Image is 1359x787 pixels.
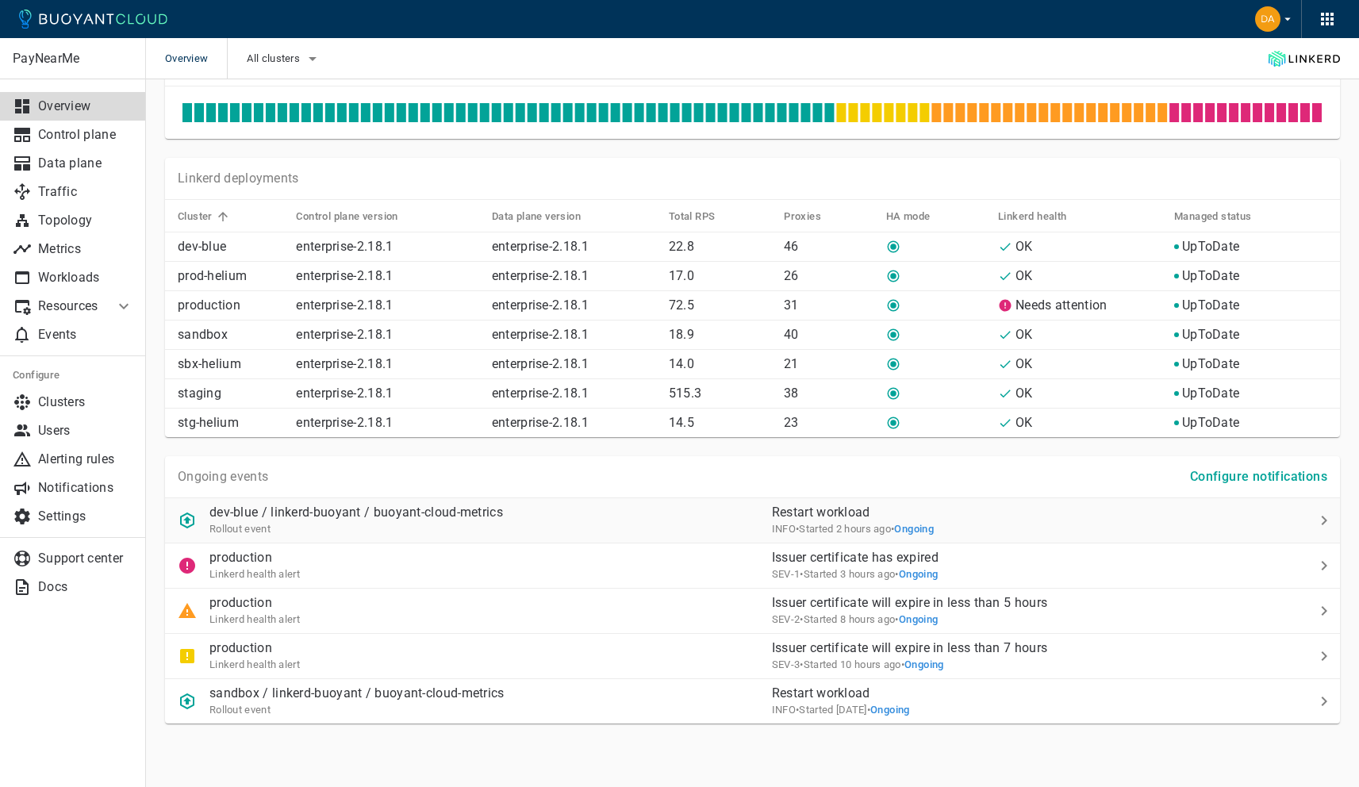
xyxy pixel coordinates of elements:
[800,568,895,580] span: Thu, 25 Sep 2025 13:00:38 EDT / Thu, 25 Sep 2025 17:00:38 UTC
[492,239,589,254] a: enterprise-2.18.1
[669,415,771,431] p: 14.5
[886,209,951,224] span: HA mode
[1184,468,1334,483] a: Configure notifications
[901,658,944,670] span: •
[784,239,873,255] p: 46
[296,210,397,223] h5: Control plane version
[209,704,271,716] span: Rollout event
[492,209,601,224] span: Data plane version
[178,239,283,255] p: dev-blue
[840,613,895,625] relative-time: 8 hours ago
[1182,239,1239,255] p: UpToDate
[894,523,934,535] span: Ongoing
[492,298,589,313] a: enterprise-2.18.1
[492,386,589,401] a: enterprise-2.18.1
[178,298,283,313] p: production
[492,356,589,371] a: enterprise-2.18.1
[209,523,271,535] span: Rollout event
[772,568,800,580] span: SEV-1
[772,640,1264,656] p: Issuer certificate will expire in less than 7 hours
[247,52,303,65] span: All clusters
[178,386,283,401] p: staging
[178,268,283,284] p: prod-helium
[1015,298,1108,313] a: Needs attention
[669,386,771,401] p: 515.3
[784,209,842,224] span: Proxies
[772,658,800,670] span: SEV-3
[998,210,1067,223] h5: Linkerd health
[38,270,133,286] p: Workloads
[870,704,910,716] span: Ongoing
[209,505,503,520] p: dev-blue / linkerd-buoyant / buoyant-cloud-metrics
[998,209,1088,224] span: Linkerd health
[1015,356,1033,372] p: OK
[886,210,931,223] h5: HA mode
[209,685,505,701] p: sandbox / linkerd-buoyant / buoyant-cloud-metrics
[492,327,589,342] a: enterprise-2.18.1
[891,523,934,535] span: •
[772,613,800,625] span: SEV-2
[784,415,873,431] p: 23
[38,155,133,171] p: Data plane
[296,356,393,371] a: enterprise-2.18.1
[13,51,132,67] p: PayNearMe
[178,327,283,343] p: sandbox
[1174,210,1252,223] h5: Managed status
[669,268,771,284] p: 17.0
[669,298,771,313] p: 72.5
[1015,415,1033,431] p: OK
[1182,415,1239,431] p: UpToDate
[772,523,796,535] span: INFO
[840,658,901,670] relative-time: 10 hours ago
[784,210,821,223] h5: Proxies
[178,209,233,224] span: Cluster
[38,480,133,496] p: Notifications
[38,213,133,228] p: Topology
[492,210,581,223] h5: Data plane version
[784,386,873,401] p: 38
[296,327,393,342] a: enterprise-2.18.1
[1184,463,1334,491] button: Configure notifications
[784,268,873,284] p: 26
[38,394,133,410] p: Clusters
[669,209,736,224] span: Total RPS
[840,568,895,580] relative-time: 3 hours ago
[38,451,133,467] p: Alerting rules
[784,356,873,372] p: 21
[1015,327,1033,343] p: OK
[669,356,771,372] p: 14.0
[1015,239,1033,255] p: OK
[772,505,1264,520] p: Restart workload
[209,595,300,611] p: production
[209,550,300,566] p: production
[1182,268,1239,284] p: UpToDate
[38,509,133,524] p: Settings
[800,613,895,625] span: Thu, 25 Sep 2025 08:00:38 EDT / Thu, 25 Sep 2025 12:00:38 UTC
[13,369,133,382] h5: Configure
[38,551,133,566] p: Support center
[904,658,944,670] span: Ongoing
[38,184,133,200] p: Traffic
[296,298,393,313] a: enterprise-2.18.1
[178,210,213,223] h5: Cluster
[38,98,133,114] p: Overview
[492,415,589,430] a: enterprise-2.18.1
[1182,386,1239,401] p: UpToDate
[784,298,873,313] p: 31
[38,327,133,343] p: Events
[247,47,322,71] button: All clusters
[38,423,133,439] p: Users
[1190,469,1327,485] h4: Configure notifications
[178,415,283,431] p: stg-helium
[1255,6,1280,32] img: Dann Bohn
[867,704,910,716] span: •
[800,658,900,670] span: Thu, 25 Sep 2025 06:00:38 EDT / Thu, 25 Sep 2025 10:00:38 UTC
[895,613,938,625] span: •
[209,568,300,580] span: Linkerd health alert
[669,327,771,343] p: 18.9
[296,209,418,224] span: Control plane version
[669,239,771,255] p: 22.8
[836,704,867,716] relative-time: [DATE]
[296,415,393,430] a: enterprise-2.18.1
[796,704,867,716] span: Fri, 12 Sep 2025 16:22:21 EDT / Fri, 12 Sep 2025 20:22:21 UTC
